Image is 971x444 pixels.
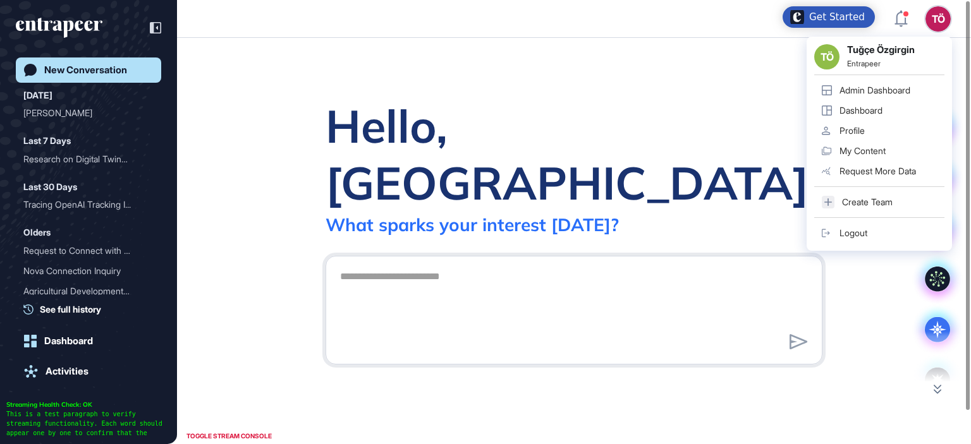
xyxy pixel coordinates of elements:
div: Nova Connection Inquiry [23,261,144,281]
div: Tracing OpenAI Tracking Information [23,195,154,215]
div: New Conversation [44,64,127,76]
span: See full history [40,303,101,316]
div: Tracing OpenAI Tracking I... [23,195,144,215]
a: New Conversation [16,57,161,83]
div: Agricultural Developments... [23,281,144,301]
a: See full history [23,303,161,316]
div: Hello, [GEOGRAPHIC_DATA] [326,97,822,211]
div: What sparks your interest [DATE]? [326,213,619,236]
div: Research on Digital Twins News from April 2025 to Present [23,149,154,169]
div: Last 30 Days [23,179,77,195]
div: Open Get Started checklist [783,6,875,28]
div: Research on Digital Twins... [23,149,144,169]
img: launcher-image-alternative-text [790,10,804,24]
div: Last 7 Days [23,133,71,148]
div: Olders [23,225,51,240]
div: entrapeer-logo [16,18,102,38]
div: Dashboard [44,335,93,347]
div: Request to Connect with N... [23,241,144,261]
a: Dashboard [16,328,161,354]
div: [PERSON_NAME] [23,103,144,123]
div: Get Started [809,11,865,23]
div: Nova Connection Inquiry [23,261,154,281]
div: Activities [46,366,89,377]
button: TÖ [925,6,951,32]
div: Request to Connect with Nova [23,241,154,261]
a: Activities [16,359,161,384]
div: [DATE] [23,88,52,103]
div: Nash [23,103,154,123]
div: TOGGLE STREAM CONSOLE [183,428,275,444]
div: Agricultural Developments in Turkey: News from the Past Year [23,281,154,301]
